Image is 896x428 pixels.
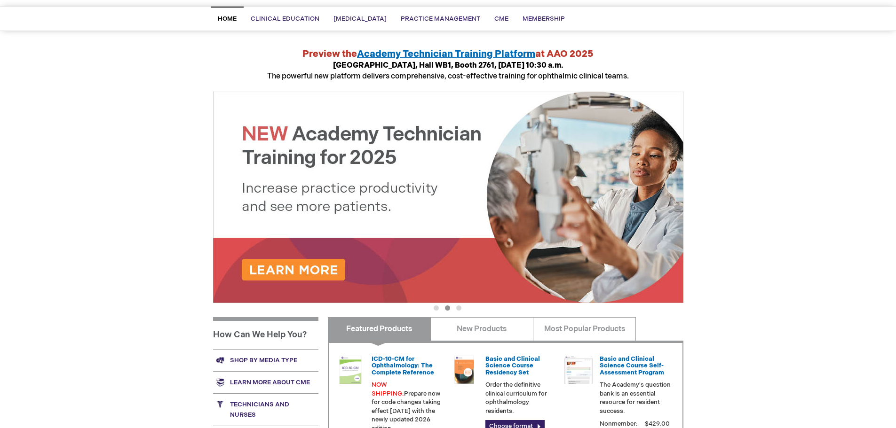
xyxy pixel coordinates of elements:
[336,356,365,384] img: 0120008u_42.png
[267,61,629,81] span: The powerful new platform delivers comprehensive, cost-effective training for ophthalmic clinical...
[456,305,461,311] button: 3 of 3
[213,393,318,426] a: Technicians and nurses
[485,355,540,376] a: Basic and Clinical Science Course Residency Set
[218,15,237,23] span: Home
[430,317,533,341] a: New Products
[564,356,593,384] img: bcscself_20.jpg
[357,48,535,60] a: Academy Technician Training Platform
[333,61,563,70] strong: [GEOGRAPHIC_DATA], Hall WB1, Booth 2761, [DATE] 10:30 a.m.
[302,48,594,60] strong: Preview the at AAO 2025
[333,15,387,23] span: [MEDICAL_DATA]
[494,15,508,23] span: CME
[372,381,404,397] font: NOW SHIPPING:
[213,371,318,393] a: Learn more about CME
[450,356,478,384] img: 02850963u_47.png
[600,355,664,376] a: Basic and Clinical Science Course Self-Assessment Program
[401,15,480,23] span: Practice Management
[445,305,450,311] button: 2 of 3
[523,15,565,23] span: Membership
[533,317,636,341] a: Most Popular Products
[372,355,434,376] a: ICD-10-CM for Ophthalmology: The Complete Reference
[485,381,557,415] p: Order the definitive clinical curriculum for ophthalmology residents.
[328,317,431,341] a: Featured Products
[213,317,318,349] h1: How Can We Help You?
[251,15,319,23] span: Clinical Education
[213,349,318,371] a: Shop by media type
[600,381,671,415] p: The Academy's question bank is an essential resource for resident success.
[434,305,439,311] button: 1 of 3
[643,420,671,428] span: $429.00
